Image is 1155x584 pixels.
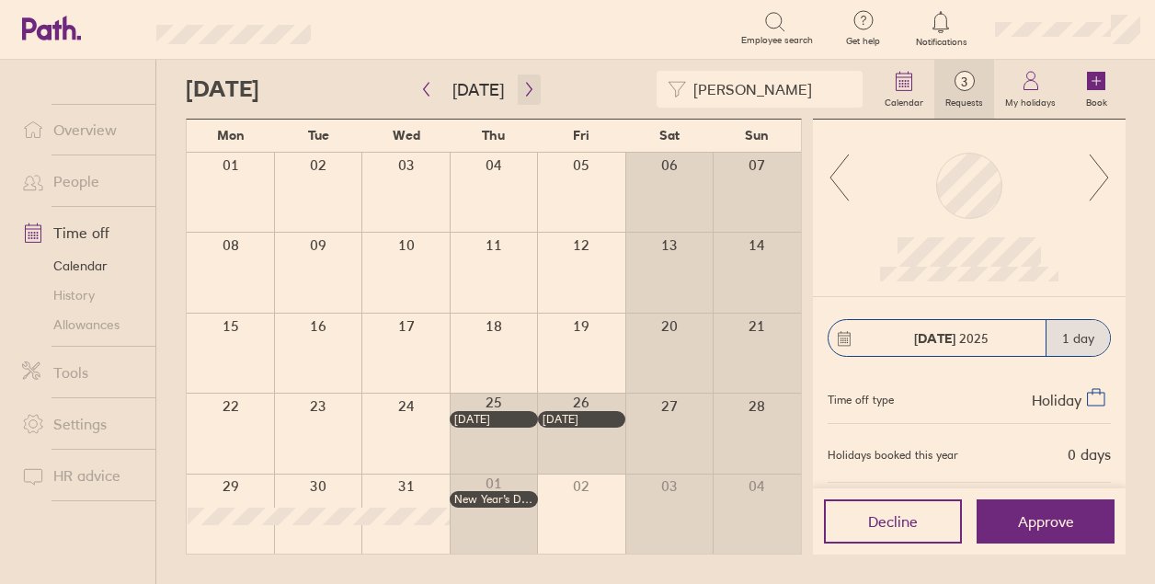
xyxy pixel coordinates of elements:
[868,513,918,530] span: Decline
[543,413,621,426] div: [DATE]
[874,60,934,119] a: Calendar
[1067,60,1126,119] a: Book
[994,60,1067,119] a: My holidays
[7,457,155,494] a: HR advice
[7,251,155,281] a: Calendar
[934,92,994,109] label: Requests
[934,60,994,119] a: 3Requests
[573,128,589,143] span: Fri
[824,499,962,544] button: Decline
[7,214,155,251] a: Time off
[7,163,155,200] a: People
[1018,513,1074,530] span: Approve
[874,92,934,109] label: Calendar
[1068,446,1111,463] div: 0 days
[217,128,245,143] span: Mon
[7,310,155,339] a: Allowances
[7,406,155,442] a: Settings
[360,19,407,36] div: Search
[911,37,971,48] span: Notifications
[828,386,894,408] div: Time off type
[1032,391,1081,409] span: Holiday
[308,128,329,143] span: Tue
[7,111,155,148] a: Overview
[454,493,532,506] div: New Year’s Day
[914,331,989,346] span: 2025
[934,74,994,89] span: 3
[914,330,955,347] strong: [DATE]
[828,449,958,462] div: Holidays booked this year
[7,354,155,391] a: Tools
[659,128,680,143] span: Sat
[454,413,532,426] div: [DATE]
[438,74,519,105] button: [DATE]
[7,281,155,310] a: History
[741,35,813,46] span: Employee search
[833,36,893,47] span: Get help
[994,92,1067,109] label: My holidays
[686,72,852,107] input: Filter by employee
[1046,320,1110,356] div: 1 day
[977,499,1115,544] button: Approve
[482,128,505,143] span: Thu
[1075,92,1118,109] label: Book
[393,128,420,143] span: Wed
[911,9,971,48] a: Notifications
[745,128,769,143] span: Sun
